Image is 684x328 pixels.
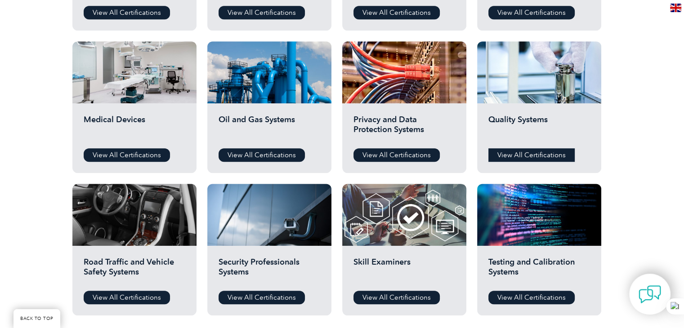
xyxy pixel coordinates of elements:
[488,291,575,304] a: View All Certifications
[353,291,440,304] a: View All Certifications
[353,148,440,162] a: View All Certifications
[219,115,320,142] h2: Oil and Gas Systems
[639,283,661,306] img: contact-chat.png
[488,257,590,284] h2: Testing and Calibration Systems
[670,4,681,12] img: en
[84,257,185,284] h2: Road Traffic and Vehicle Safety Systems
[219,148,305,162] a: View All Certifications
[353,257,455,284] h2: Skill Examiners
[488,115,590,142] h2: Quality Systems
[219,291,305,304] a: View All Certifications
[84,291,170,304] a: View All Certifications
[84,6,170,19] a: View All Certifications
[219,257,320,284] h2: Security Professionals Systems
[84,148,170,162] a: View All Certifications
[488,148,575,162] a: View All Certifications
[84,115,185,142] h2: Medical Devices
[353,6,440,19] a: View All Certifications
[353,115,455,142] h2: Privacy and Data Protection Systems
[219,6,305,19] a: View All Certifications
[13,309,60,328] a: BACK TO TOP
[488,6,575,19] a: View All Certifications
